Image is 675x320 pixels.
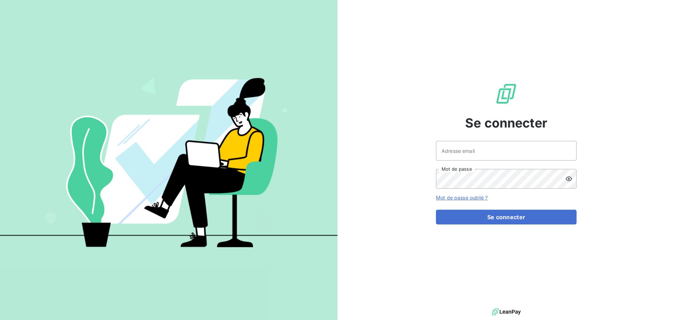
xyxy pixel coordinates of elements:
span: Se connecter [465,113,547,132]
button: Se connecter [436,210,577,224]
input: placeholder [436,141,577,161]
img: Logo LeanPay [495,83,517,105]
img: logo [492,307,521,317]
a: Mot de passe oublié ? [436,195,488,201]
